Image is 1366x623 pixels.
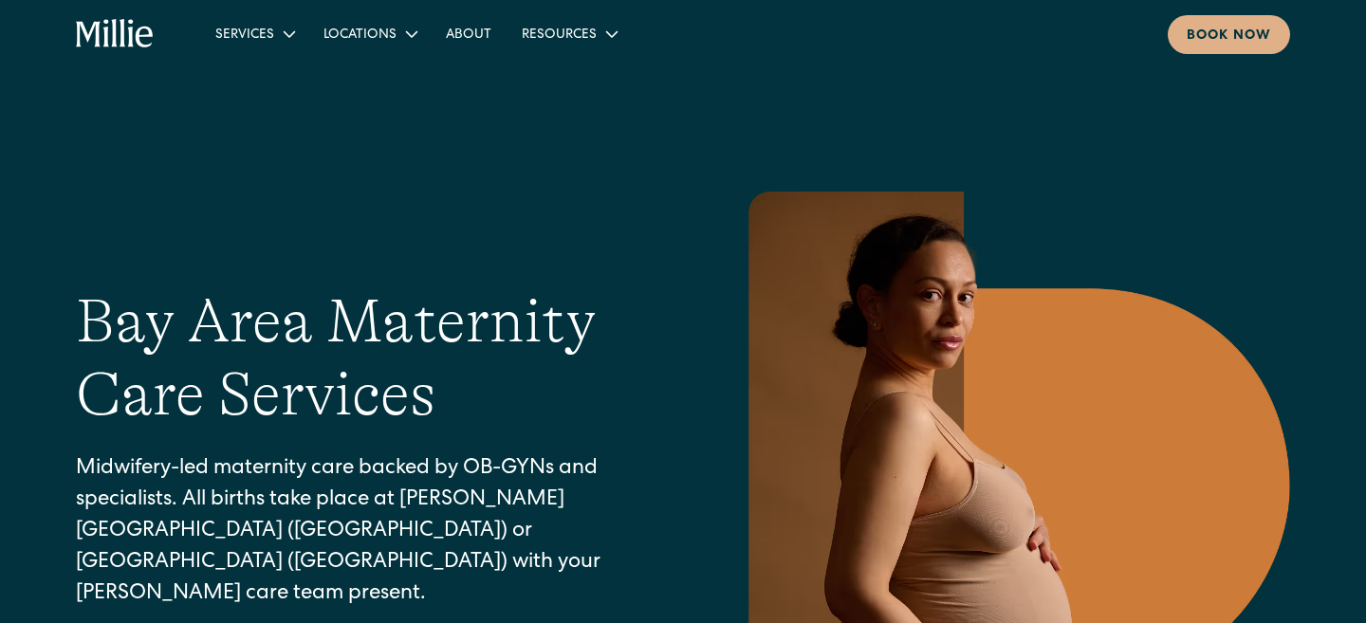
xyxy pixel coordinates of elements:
div: Locations [308,18,431,49]
div: Resources [507,18,631,49]
a: Book now [1168,15,1290,54]
h1: Bay Area Maternity Care Services [76,285,660,431]
div: Resources [522,26,597,46]
div: Book now [1187,27,1271,46]
div: Locations [323,26,397,46]
a: home [76,19,155,49]
p: Midwifery-led maternity care backed by OB-GYNs and specialists. All births take place at [PERSON_... [76,454,660,611]
a: About [431,18,507,49]
div: Services [200,18,308,49]
div: Services [215,26,274,46]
